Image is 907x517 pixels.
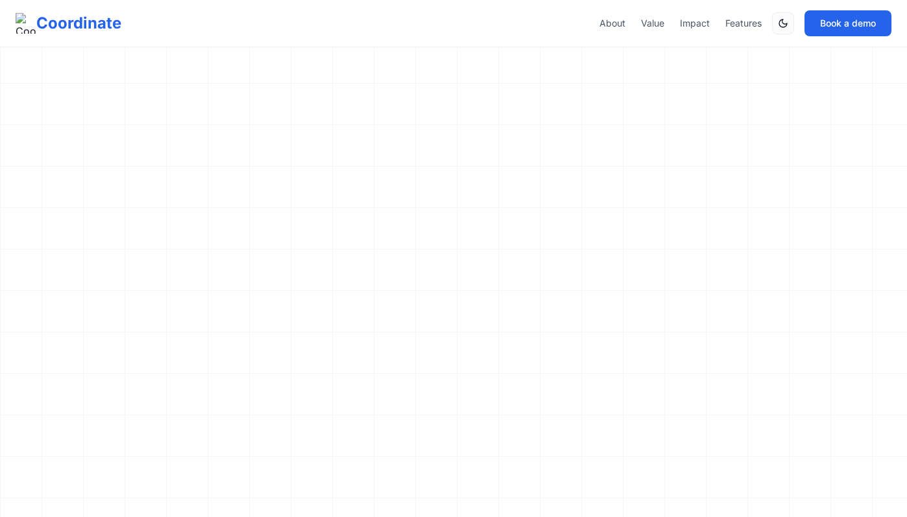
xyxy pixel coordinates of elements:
a: Coordinate [16,13,121,34]
a: About [599,17,625,30]
a: Features [725,17,762,30]
a: Value [641,17,664,30]
span: Coordinate [36,13,121,34]
button: Switch to dark mode [772,12,794,34]
button: Book a demo [804,10,891,36]
img: Coordinate [16,13,36,34]
a: Impact [680,17,710,30]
